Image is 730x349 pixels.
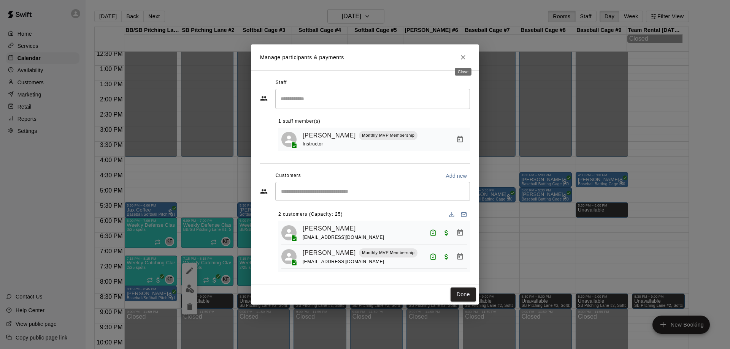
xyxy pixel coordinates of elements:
p: Monthly MVP Membership [362,132,414,139]
p: Add new [446,172,467,180]
div: Close [455,68,471,76]
div: Search staff [275,89,470,109]
button: Email participants [458,208,470,221]
button: Manage bookings & payment [453,133,467,146]
p: Monthly MVP Membership [362,250,414,256]
button: Download list [446,208,458,221]
div: Cambryn Johnson [281,225,297,240]
button: Manage bookings & payment [453,250,467,264]
span: Paid with Card [440,229,453,235]
span: Paid with Card [440,253,453,259]
svg: Customers [260,188,268,195]
span: [EMAIL_ADDRESS][DOMAIN_NAME] [303,259,384,264]
svg: Staff [260,95,268,102]
span: Instructor [303,141,323,147]
a: [PERSON_NAME] [303,224,356,234]
button: Attended [427,226,440,239]
span: [EMAIL_ADDRESS][DOMAIN_NAME] [303,235,384,240]
p: Manage participants & payments [260,54,344,62]
a: [PERSON_NAME] [303,248,356,258]
a: [PERSON_NAME] [303,131,356,141]
span: 2 customers (Capacity: 25) [278,208,343,221]
button: Close [456,51,470,64]
div: Hadley Morton [281,249,297,264]
span: Customers [276,170,301,182]
button: Add new [443,170,470,182]
span: Staff [276,77,287,89]
div: Kameron Forte [281,132,297,147]
button: Done [451,287,476,302]
button: Manage bookings & payment [453,226,467,240]
button: Attended [427,250,440,263]
div: Start typing to search customers... [275,182,470,201]
span: 1 staff member(s) [278,115,321,128]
